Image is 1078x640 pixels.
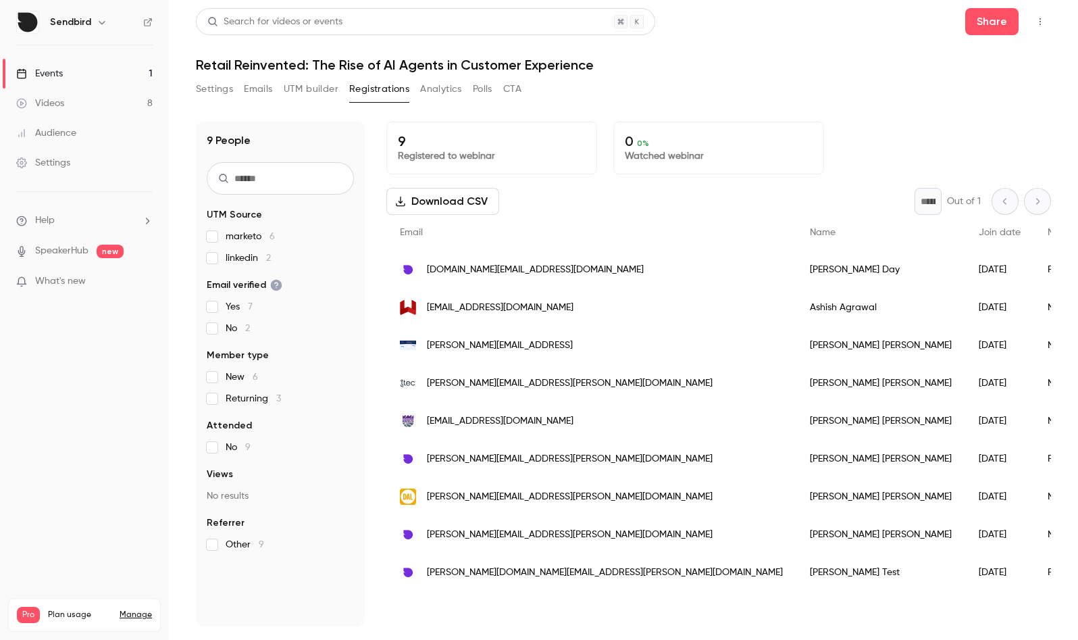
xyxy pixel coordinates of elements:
[16,214,153,228] li: help-dropdown-opener
[226,230,275,243] span: marketo
[35,214,55,228] span: Help
[245,324,250,333] span: 2
[136,276,153,288] iframe: Noticeable Trigger
[503,78,521,100] button: CTA
[207,15,342,29] div: Search for videos or events
[253,372,258,382] span: 6
[17,607,40,623] span: Pro
[226,251,271,265] span: linkedin
[276,394,281,403] span: 3
[796,516,965,553] div: [PERSON_NAME] [PERSON_NAME]
[965,364,1034,402] div: [DATE]
[120,610,152,620] a: Manage
[400,341,416,350] img: alhena.ai
[196,78,233,100] button: Settings
[245,443,251,452] span: 9
[796,251,965,289] div: [PERSON_NAME] Day
[947,195,981,208] p: Out of 1
[965,402,1034,440] div: [DATE]
[207,208,354,551] section: facet-groups
[226,322,250,335] span: No
[965,8,1019,35] button: Share
[965,289,1034,326] div: [DATE]
[97,245,124,258] span: new
[48,610,111,620] span: Plan usage
[810,228,836,237] span: Name
[226,370,258,384] span: New
[427,528,713,542] span: [PERSON_NAME][EMAIL_ADDRESS][PERSON_NAME][DOMAIN_NAME]
[207,489,354,503] p: No results
[625,149,813,163] p: Watched webinar
[400,299,416,316] img: wesence.com
[35,244,88,258] a: SpeakerHub
[349,78,409,100] button: Registrations
[965,251,1034,289] div: [DATE]
[427,376,713,391] span: [PERSON_NAME][EMAIL_ADDRESS][PERSON_NAME][DOMAIN_NAME]
[207,349,269,362] span: Member type
[427,301,573,315] span: [EMAIL_ADDRESS][DOMAIN_NAME]
[400,413,416,429] img: kings.com
[248,302,253,312] span: 7
[35,274,86,289] span: What's new
[207,419,252,433] span: Attended
[16,97,64,110] div: Videos
[965,516,1034,553] div: [DATE]
[637,139,649,148] span: 0 %
[796,364,965,402] div: [PERSON_NAME] [PERSON_NAME]
[259,540,264,549] span: 9
[398,133,586,149] p: 9
[16,126,76,140] div: Audience
[427,263,644,277] span: [DOMAIN_NAME][EMAIL_ADDRESS][DOMAIN_NAME]
[427,566,783,580] span: [PERSON_NAME][DOMAIN_NAME][EMAIL_ADDRESS][PERSON_NAME][DOMAIN_NAME]
[427,490,713,504] span: [PERSON_NAME][EMAIL_ADDRESS][PERSON_NAME][DOMAIN_NAME]
[269,232,275,241] span: 6
[50,16,91,29] h6: Sendbird
[226,538,264,551] span: Other
[226,441,251,454] span: No
[400,228,423,237] span: Email
[427,339,573,353] span: [PERSON_NAME][EMAIL_ADDRESS]
[207,208,262,222] span: UTM Source
[965,553,1034,591] div: [DATE]
[420,78,462,100] button: Analytics
[400,451,416,467] img: sendbird.com
[796,289,965,326] div: Ashish Agrawal
[979,228,1021,237] span: Join date
[965,440,1034,478] div: [DATE]
[400,526,416,543] img: sendbird.com
[796,440,965,478] div: [PERSON_NAME] [PERSON_NAME]
[207,468,233,481] span: Views
[284,78,338,100] button: UTM builder
[226,300,253,314] span: Yes
[398,149,586,163] p: Registered to webinar
[266,253,271,263] span: 2
[796,402,965,440] div: [PERSON_NAME] [PERSON_NAME]
[17,11,38,33] img: Sendbird
[400,262,416,278] img: sendbird.com
[796,478,965,516] div: [PERSON_NAME] [PERSON_NAME]
[400,379,416,387] img: ttec.com
[244,78,272,100] button: Emails
[400,489,416,505] img: dal.ca
[796,326,965,364] div: [PERSON_NAME] [PERSON_NAME]
[207,278,282,292] span: Email verified
[473,78,492,100] button: Polls
[207,132,251,149] h1: 9 People
[965,326,1034,364] div: [DATE]
[965,478,1034,516] div: [DATE]
[16,67,63,80] div: Events
[400,564,416,581] img: sendbird.com
[196,57,1051,73] h1: Retail Reinvented: The Rise of AI Agents in Customer Experience
[625,133,813,149] p: 0
[386,188,499,215] button: Download CSV
[427,452,713,466] span: [PERSON_NAME][EMAIL_ADDRESS][PERSON_NAME][DOMAIN_NAME]
[207,516,245,530] span: Referrer
[16,156,70,170] div: Settings
[796,553,965,591] div: [PERSON_NAME] Test
[226,392,281,405] span: Returning
[427,414,573,428] span: [EMAIL_ADDRESS][DOMAIN_NAME]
